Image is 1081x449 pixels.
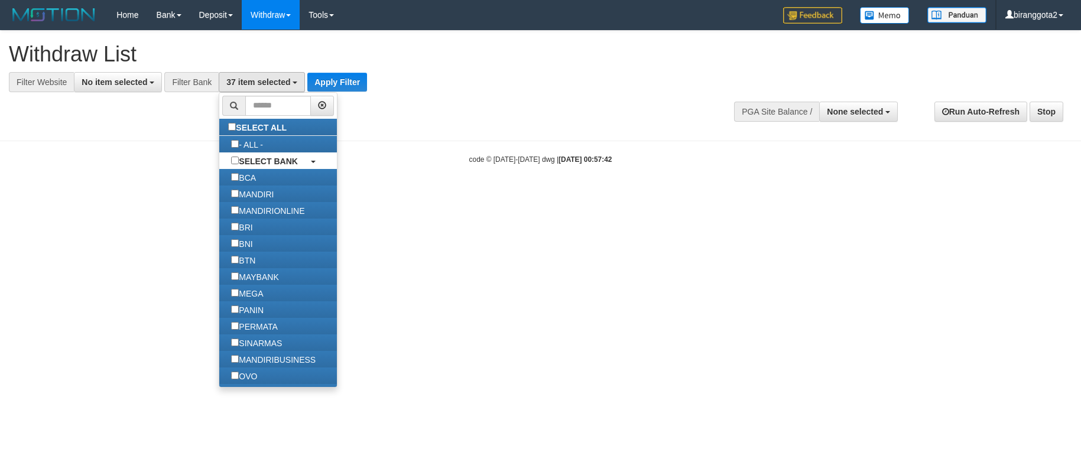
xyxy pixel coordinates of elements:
[231,140,239,148] input: - ALL -
[927,7,986,23] img: panduan.png
[783,7,842,24] img: Feedback.jpg
[219,334,294,351] label: SINARMAS
[164,72,219,92] div: Filter Bank
[219,202,316,219] label: MANDIRIONLINE
[231,322,239,330] input: PERMATA
[219,285,275,301] label: MEGA
[231,223,239,230] input: BRI
[219,72,305,92] button: 37 item selected
[219,235,264,252] label: BNI
[219,351,327,367] label: MANDIRIBUSINESS
[1030,102,1063,122] a: Stop
[934,102,1027,122] a: Run Auto-Refresh
[231,355,239,363] input: MANDIRIBUSINESS
[219,219,264,235] label: BRI
[231,256,239,263] input: BTN
[734,102,819,122] div: PGA Site Balance /
[82,77,147,87] span: No item selected
[219,119,298,135] label: SELECT ALL
[219,169,268,186] label: BCA
[74,72,162,92] button: No item selected
[9,43,709,66] h1: Withdraw List
[231,305,239,313] input: PANIN
[219,136,275,152] label: - ALL -
[219,186,285,202] label: MANDIRI
[219,152,337,169] a: SELECT BANK
[231,190,239,197] input: MANDIRI
[231,289,239,297] input: MEGA
[219,367,269,384] label: OVO
[231,206,239,214] input: MANDIRIONLINE
[231,339,239,346] input: SINARMAS
[219,268,290,285] label: MAYBANK
[239,157,298,166] b: SELECT BANK
[307,73,367,92] button: Apply Filter
[819,102,898,122] button: None selected
[228,123,236,131] input: SELECT ALL
[231,372,239,379] input: OVO
[827,107,883,116] span: None selected
[226,77,290,87] span: 37 item selected
[231,173,239,181] input: BCA
[469,155,612,164] small: code © [DATE]-[DATE] dwg |
[219,252,267,268] label: BTN
[559,155,612,164] strong: [DATE] 00:57:42
[231,157,239,164] input: SELECT BANK
[219,301,275,318] label: PANIN
[860,7,910,24] img: Button%20Memo.svg
[231,239,239,247] input: BNI
[219,318,290,334] label: PERMATA
[9,6,99,24] img: MOTION_logo.png
[9,72,74,92] div: Filter Website
[219,384,279,401] label: GOPAY
[231,272,239,280] input: MAYBANK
